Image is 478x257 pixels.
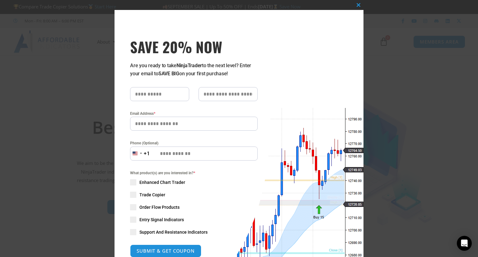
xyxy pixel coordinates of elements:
[158,71,179,77] strong: SAVE BIG
[139,217,184,223] span: Entry Signal Indicators
[130,147,150,161] button: Selected country
[130,192,258,198] label: Trade Copier
[139,229,208,235] span: Support And Resistance Indicators
[130,110,258,117] label: Email Address
[176,63,202,68] strong: NinjaTrader
[139,204,180,210] span: Order Flow Products
[130,179,258,185] label: Enhanced Chart Trader
[130,140,258,146] label: Phone (Optional)
[139,179,185,185] span: Enhanced Chart Trader
[139,192,165,198] span: Trade Copier
[144,150,150,158] div: +1
[457,236,472,251] div: Open Intercom Messenger
[130,217,258,223] label: Entry Signal Indicators
[130,229,258,235] label: Support And Resistance Indicators
[130,62,258,78] p: Are you ready to take to the next level? Enter your email to on your first purchase!
[130,204,258,210] label: Order Flow Products
[130,38,258,55] h3: SAVE 20% NOW
[130,170,258,176] span: What product(s) are you interested in?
